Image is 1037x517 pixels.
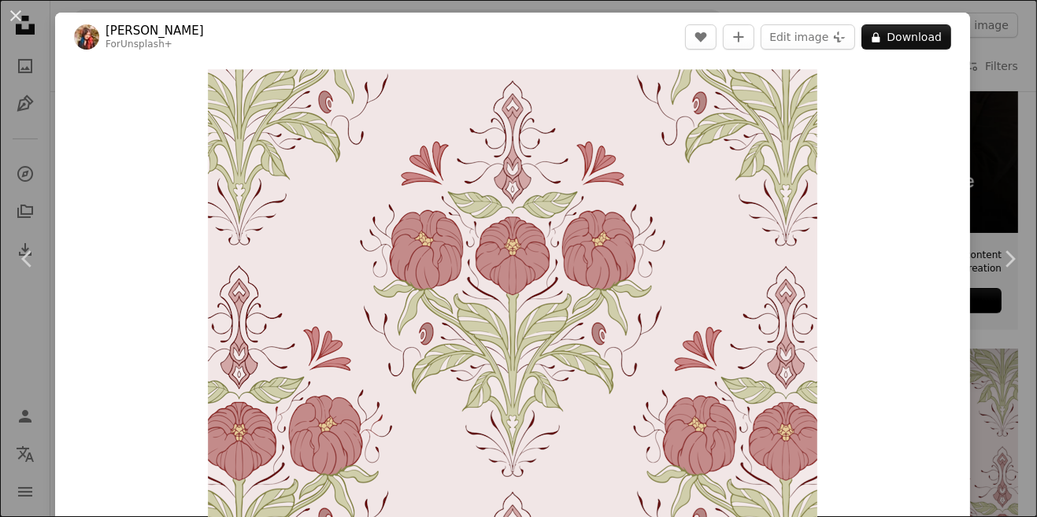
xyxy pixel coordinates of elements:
[74,24,99,50] img: Go to Sara Oliveira's profile
[723,24,754,50] button: Add to Collection
[106,23,204,39] a: [PERSON_NAME]
[761,24,855,50] button: Edit image
[106,39,204,51] div: For
[120,39,172,50] a: Unsplash+
[982,183,1037,334] a: Next
[685,24,717,50] button: Like
[861,24,951,50] button: Download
